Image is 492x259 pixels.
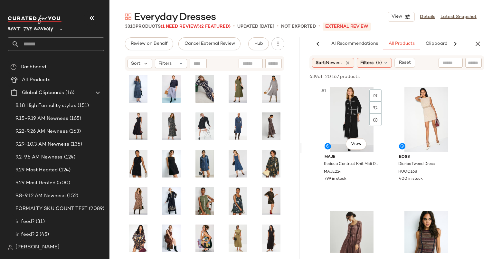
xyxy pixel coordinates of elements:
[227,187,249,215] img: RAN71.jpg
[15,231,38,238] span: in feed? 2
[125,23,231,30] div: Products
[194,225,216,252] img: MOJ11.jpg
[160,112,182,140] img: DEAK12.jpg
[233,23,235,30] span: •
[8,22,53,34] span: Rent the Runway
[388,12,415,22] button: View
[398,169,417,175] span: HUGO168
[64,89,74,97] span: (16)
[194,187,216,215] img: VB211.jpg
[15,244,60,251] span: [PERSON_NAME]
[127,75,149,103] img: HIL62.jpg
[127,112,149,140] img: TNT332.jpg
[325,154,379,160] span: Maje
[88,205,104,213] span: (2089)
[34,218,45,225] span: (31)
[319,87,384,152] img: MAJE224.jpg
[440,14,477,20] a: Latest Snapshot
[127,150,149,177] img: KS409.jpg
[22,89,64,97] span: Global Clipboards
[388,41,415,46] span: All Products
[398,60,411,65] span: Reset
[68,115,81,122] span: (165)
[260,187,282,215] img: APA63.jpg
[15,218,34,225] span: in feed?
[325,73,360,80] span: 20,167 products
[326,61,342,65] span: Newest
[15,179,55,187] span: 9.29 Most Rented
[227,112,249,140] img: FAMK96.jpg
[376,60,382,66] span: (5)
[323,23,371,31] p: External REVIEW
[346,138,366,150] button: View
[374,106,377,110] img: svg%3e
[158,60,172,67] span: Filters
[260,225,282,252] img: SAWAY1.jpg
[309,73,323,80] span: 639 of
[325,176,346,182] span: 799 in stock
[21,63,46,71] span: Dashboard
[15,128,68,135] span: 9.22-9.26 AM Newness
[324,161,378,167] span: Redoua Contrast Knit Midi Dress
[66,192,79,200] span: (152)
[160,75,182,103] img: SNYX19.jpg
[391,14,402,19] span: View
[10,64,17,70] img: svg%3e
[260,75,282,103] img: DEAK11.jpg
[227,225,249,252] img: BSH183.jpg
[394,58,415,68] button: Reset
[125,37,173,50] button: Review on Behalf
[160,150,182,177] img: ALC360.jpg
[184,41,235,46] span: Cancel External Review
[318,23,320,30] span: •
[254,41,263,46] span: Hub
[15,102,76,110] span: 8.18 High Formality styles
[360,60,374,66] span: Filters
[15,115,68,122] span: 9.15-9.19 AM Newness
[260,112,282,140] img: MDW417.jpg
[15,192,66,200] span: 9.8-9.12 AM Newness
[374,93,377,97] img: svg%3e
[425,41,447,46] span: Clipboard
[58,167,71,174] span: (124)
[131,60,140,67] span: Sort
[399,154,453,160] span: BOSS
[420,14,435,20] a: Details
[55,179,70,187] span: (500)
[227,150,249,177] img: MAJE227.jpg
[399,176,423,182] span: 400 in stock
[127,187,149,215] img: MISA154.jpg
[134,11,216,24] span: Everyday Dresses
[160,225,182,252] img: IME4.jpg
[76,102,89,110] span: (151)
[63,154,76,161] span: (124)
[8,15,62,24] img: cfy_white_logo.C9jOOHJF.svg
[237,23,274,30] p: updated [DATE]
[15,154,63,161] span: 9.2-9.5 AM Newness
[194,75,216,103] img: TNT328.jpg
[281,23,316,30] p: Not Exported
[194,150,216,177] img: WNG62.jpg
[125,14,131,20] img: svg%3e
[15,141,69,148] span: 9.29-10.3 AM Newness
[260,150,282,177] img: UJ233.jpg
[15,167,58,174] span: 9.29 Most Hearted
[130,41,168,46] span: Review on Behalf
[398,161,435,167] span: Diarias Tweed Dress
[161,24,200,29] span: (1 Need Review)
[22,76,51,84] span: All Products
[15,205,88,213] span: FORMALTY SKU COUNT TEST
[200,24,231,29] span: (2 Featured)
[68,128,81,135] span: (163)
[38,231,49,238] span: (45)
[248,37,269,50] button: Hub
[350,141,361,147] span: View
[194,112,216,140] img: ABA6.jpg
[394,87,459,152] img: HUGO168.jpg
[227,75,249,103] img: TNT334.jpg
[8,245,13,250] img: svg%3e
[69,141,82,148] span: (135)
[277,23,279,30] span: •
[125,24,136,29] span: 3310
[321,88,327,94] span: #1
